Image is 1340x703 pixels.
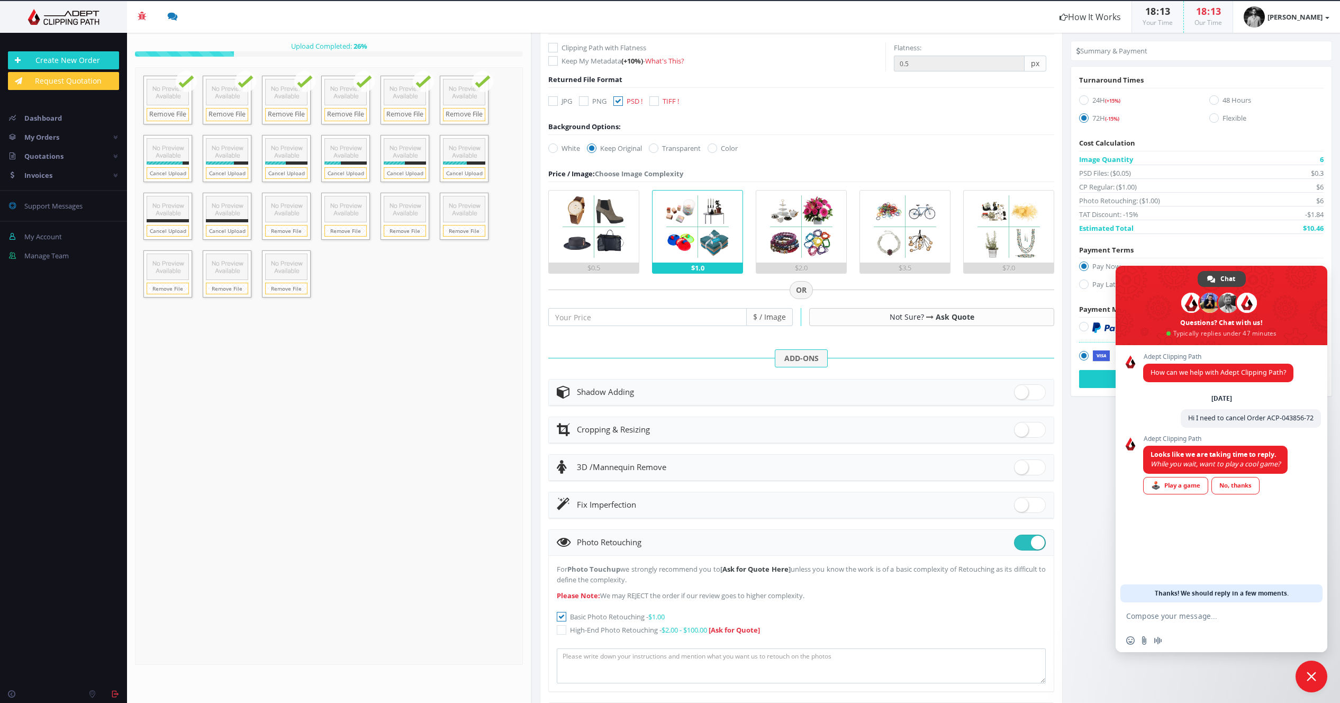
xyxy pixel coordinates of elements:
span: Dashboard [24,113,62,123]
span: TIFF ! [663,96,679,106]
label: 72H [1079,113,1193,127]
a: Cancel Upload [147,225,189,237]
span: Adept Clipping Path [1143,435,1288,443]
a: Cancel Upload [147,167,189,179]
span: : [1156,5,1160,17]
a: Remove File [265,225,307,237]
span: My Orders [24,132,59,142]
label: Basic Photo Retouching - [557,611,1046,622]
span: 18 [1145,5,1156,17]
label: White [548,143,580,154]
span: 18 [1196,5,1207,17]
img: Securely by Stripe [1092,350,1179,362]
div: Close chat [1296,661,1327,692]
a: Remove File [147,108,189,121]
span: 13 [1210,5,1221,17]
strong: [PERSON_NAME] [1267,12,1323,22]
img: PayPal [1092,322,1134,333]
span: Turnaround Times [1079,75,1144,85]
button: Pay Now [1079,370,1324,388]
span: TAT Discount: -15% [1079,209,1138,220]
img: 5.png [973,191,1045,263]
span: Support Messages [24,201,83,211]
div: $3.5 [860,263,950,273]
div: No, thanks [1211,477,1260,494]
span: (+10%) [621,56,643,66]
label: PNG [579,96,606,106]
span: OR [790,281,813,299]
span: Image Quantity [1079,154,1133,165]
span: px [1025,56,1046,71]
span: Mannequin Remove [577,462,666,472]
span: 6 [1320,154,1324,165]
a: [Ask for Quote] [709,625,760,635]
img: 3.png [765,191,837,263]
span: (+15%) [1105,97,1120,104]
label: Flexible [1209,113,1324,127]
span: $6 [1316,182,1324,192]
span: Manage Team [24,251,69,260]
a: Ask Quote [936,312,974,322]
span: Looks like we are taking time to reply. [1151,450,1276,459]
span: Photo Retouching [577,537,641,547]
a: Remove File [443,108,485,121]
div: $7.0 [964,263,1054,273]
img: 1.png [558,191,630,263]
span: 🕹️ [1151,481,1161,490]
label: JPG [548,96,572,106]
a: Remove File [324,225,367,237]
a: Remove File [384,108,426,121]
strong: [ ] [720,564,791,574]
a: Create New Order [8,51,119,69]
span: (-15%) [1105,115,1119,122]
a: Request Quotation [8,72,119,90]
textarea: Compose your message... [1126,611,1293,621]
span: Audio message [1154,636,1162,645]
span: Cost Calculation [1079,138,1135,148]
label: Color [708,143,738,154]
span: Send a file [1140,636,1148,645]
span: $0.3 [1311,168,1324,178]
label: 48 Hours [1209,95,1324,109]
a: Remove File [265,108,307,121]
div: Chat [1198,271,1246,287]
label: Pay Later [1079,279,1324,293]
span: PSD Files: ($0.05) [1079,168,1131,178]
span: $10.46 [1303,223,1324,233]
span: ADD-ONS [775,349,828,367]
a: How It Works [1049,1,1131,33]
img: 2a7d9c1af51d56f28e318c858d271b03 [1244,6,1265,28]
label: Keep My Metadata - [548,56,885,66]
label: Clipping Path with Flatness [548,42,885,53]
label: Keep Original [587,143,642,154]
label: High-End Photo Retouching - [557,625,1046,635]
div: $2.0 [756,263,846,273]
strong: Photo Touchup [567,564,620,574]
img: Adept Graphics [8,9,119,25]
span: Cropping & Resizing [577,424,650,435]
div: Choose Image Complexity [548,168,683,179]
span: My Account [24,232,62,241]
a: Remove File [324,108,367,121]
span: Returned File Format [548,75,622,84]
a: Cancel Upload [324,167,367,179]
label: 24H [1079,95,1193,109]
div: Play a game [1143,477,1208,494]
strong: % [352,41,367,51]
span: Thanks! We should reply in a few moments. [1155,584,1289,602]
span: Estimated Total [1079,223,1134,233]
label: Transparent [649,143,701,154]
span: Insert an emoji [1126,636,1135,645]
a: Cancel Upload [443,167,485,179]
small: Your Time [1143,18,1173,27]
span: 13 [1160,5,1170,17]
img: 4.png [869,191,941,263]
a: Remove File [443,225,485,237]
span: Fix Imperfection [577,499,636,510]
a: Cancel Upload [384,167,426,179]
a: Ask for Quote Here [722,564,789,574]
li: Summary & Payment [1076,46,1147,56]
span: Payment Methods [1079,304,1142,314]
a: Remove File [206,283,248,294]
span: PSD ! [627,96,642,106]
